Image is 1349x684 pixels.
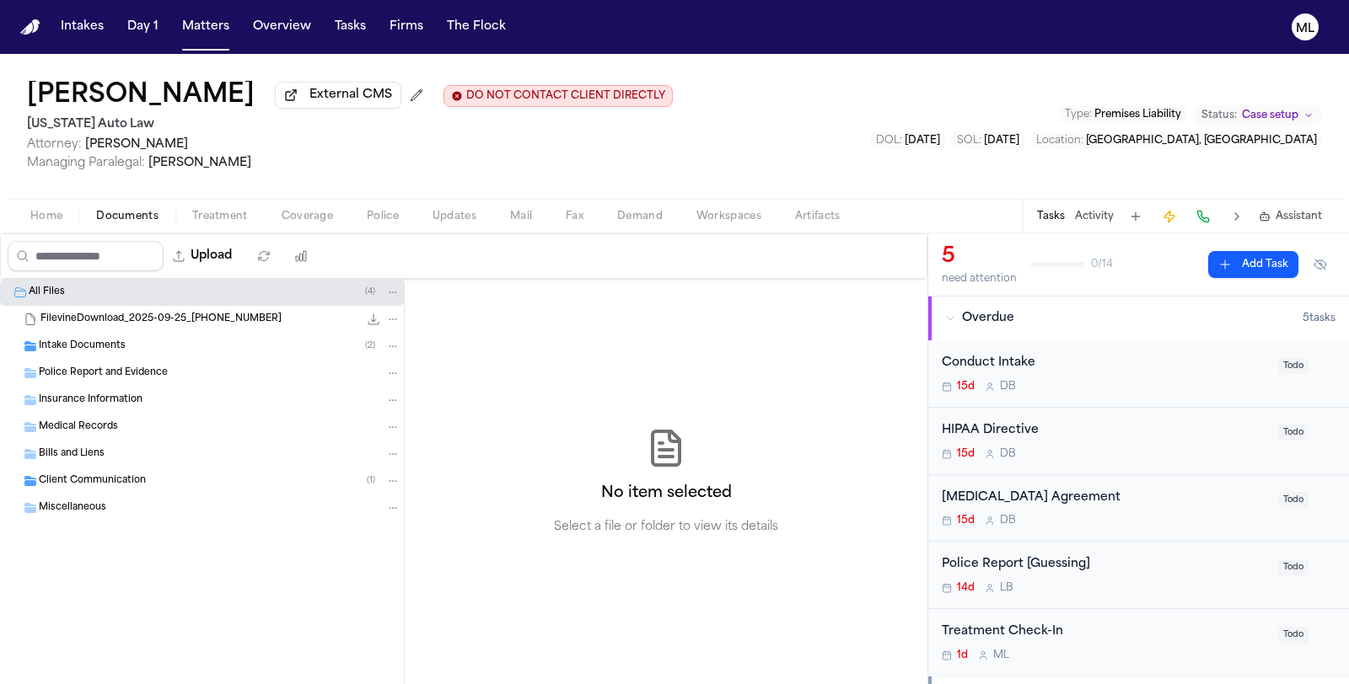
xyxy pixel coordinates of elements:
[1000,447,1016,461] span: D B
[365,341,375,350] span: ( 2 )
[1305,251,1336,278] button: Hide completed tasks (⌘⇧H)
[1201,109,1237,122] span: Status:
[365,287,375,297] span: ( 4 )
[617,210,663,223] span: Demand
[928,408,1349,475] div: Open task: HIPAA Directive
[942,272,1017,286] div: need attention
[1158,205,1181,228] button: Create Immediate Task
[942,421,1268,441] div: HIPAA Directive
[928,475,1349,542] div: Open task: Retainer Agreement
[1000,380,1016,393] span: D B
[871,132,945,149] button: Edit DOL: 2025-09-14
[566,210,583,223] span: Fax
[1278,492,1309,508] span: Todo
[601,482,732,505] h2: No item selected
[942,623,1268,642] div: Treatment Check-In
[148,157,251,169] span: [PERSON_NAME]
[1000,514,1016,527] span: D B
[443,85,673,107] button: Edit client contact restriction
[1124,205,1147,228] button: Add Task
[1091,258,1113,271] span: 0 / 14
[1208,251,1298,278] button: Add Task
[1060,106,1186,123] button: Edit Type: Premises Liability
[928,542,1349,609] div: Open task: Police Report [Guessing]
[1193,105,1322,126] button: Change status from Case setup
[1000,581,1013,595] span: L B
[121,12,165,42] button: Day 1
[39,501,106,516] span: Miscellaneous
[466,89,665,103] span: DO NOT CONTACT CLIENT DIRECTLY
[1278,425,1309,441] span: Todo
[957,649,968,662] span: 1d
[957,380,975,393] span: 15d
[27,81,255,111] h1: [PERSON_NAME]
[928,609,1349,676] div: Open task: Treatment Check-In
[40,313,282,327] span: FilevineDownload_2025-09-25_[PHONE_NUMBER]
[39,393,142,408] span: Insurance Information
[85,138,188,151] span: [PERSON_NAME]
[39,339,126,354] span: Intake Documents
[928,340,1349,408] div: Open task: Conduct Intake
[367,210,399,223] span: Police
[8,241,164,271] input: Search files
[1296,23,1314,35] text: ML
[942,489,1268,508] div: [MEDICAL_DATA] Agreement
[984,136,1019,146] span: [DATE]
[365,311,382,328] button: Download FilevineDownload_2025-09-25_19-46-10-276
[876,136,902,146] span: DOL :
[1037,210,1065,223] button: Tasks
[29,286,65,300] span: All Files
[942,243,1017,270] div: 5
[1276,210,1322,223] span: Assistant
[962,310,1014,327] span: Overdue
[328,12,373,42] button: Tasks
[54,12,110,42] a: Intakes
[957,136,981,146] span: SOL :
[367,476,375,485] span: ( 1 )
[1075,210,1114,223] button: Activity
[309,87,392,104] span: External CMS
[164,241,242,271] button: Upload
[383,12,430,42] button: Firms
[39,420,118,435] span: Medical Records
[957,514,975,527] span: 15d
[905,136,940,146] span: [DATE]
[27,157,145,169] span: Managing Paralegal:
[39,474,146,489] span: Client Communication
[795,210,841,223] span: Artifacts
[282,210,333,223] span: Coverage
[957,581,975,595] span: 14d
[1094,110,1181,120] span: Premises Liability
[30,210,62,223] span: Home
[1036,136,1083,146] span: Location :
[942,354,1268,373] div: Conduct Intake
[192,210,248,223] span: Treatment
[1303,312,1336,325] span: 5 task s
[20,19,40,35] img: Finch Logo
[554,519,778,536] p: Select a file or folder to view its details
[1031,132,1322,149] button: Edit Location: Detroit, MI
[39,366,168,381] span: Police Report and Evidence
[39,447,105,462] span: Bills and Liens
[440,12,513,42] button: The Flock
[27,81,255,111] button: Edit matter name
[27,138,82,151] span: Attorney:
[275,82,401,109] button: External CMS
[1242,109,1298,122] span: Case setup
[246,12,318,42] button: Overview
[1278,627,1309,643] span: Todo
[1191,205,1215,228] button: Make a Call
[942,555,1268,574] div: Police Report [Guessing]
[510,210,532,223] span: Mail
[433,210,476,223] span: Updates
[1259,210,1322,223] button: Assistant
[175,12,236,42] button: Matters
[1065,110,1092,120] span: Type :
[952,132,1024,149] button: Edit SOL: 2028-09-14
